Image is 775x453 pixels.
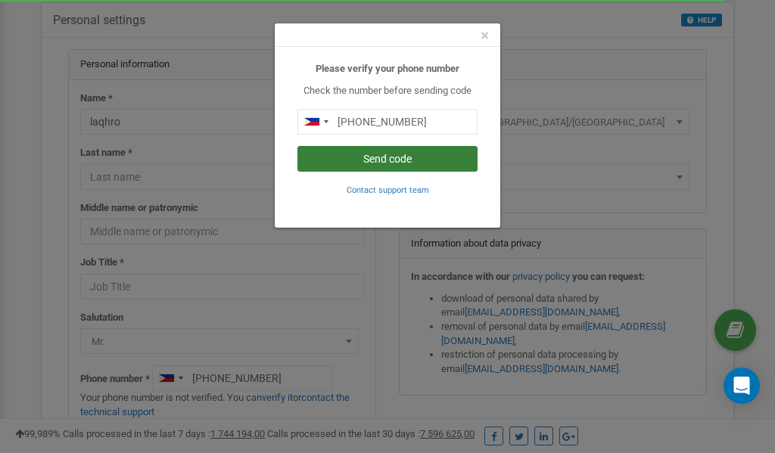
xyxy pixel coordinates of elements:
[724,368,760,404] div: Open Intercom Messenger
[481,28,489,44] button: Close
[297,146,478,172] button: Send code
[347,184,429,195] a: Contact support team
[316,63,459,74] b: Please verify your phone number
[481,26,489,45] span: ×
[297,84,478,98] p: Check the number before sending code
[347,185,429,195] small: Contact support team
[297,109,478,135] input: 0905 123 4567
[298,110,333,134] div: Telephone country code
